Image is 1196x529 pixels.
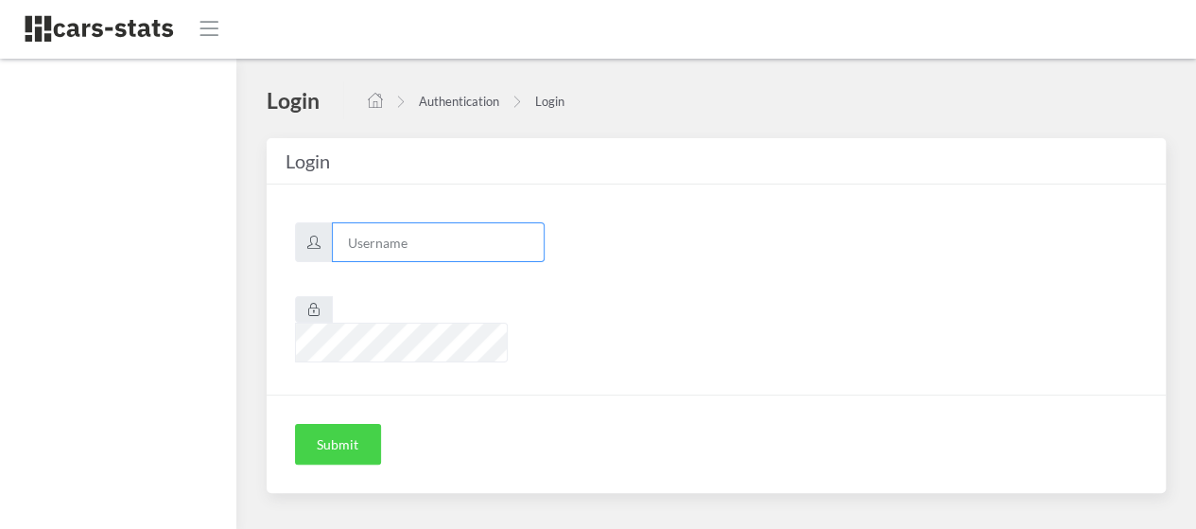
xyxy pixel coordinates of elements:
[24,14,175,44] img: navbar brand
[419,94,499,109] a: Authentication
[267,86,320,115] h4: Login
[286,150,330,172] span: Login
[295,424,381,466] button: Submit
[332,222,545,262] input: Username
[535,94,564,109] a: Login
